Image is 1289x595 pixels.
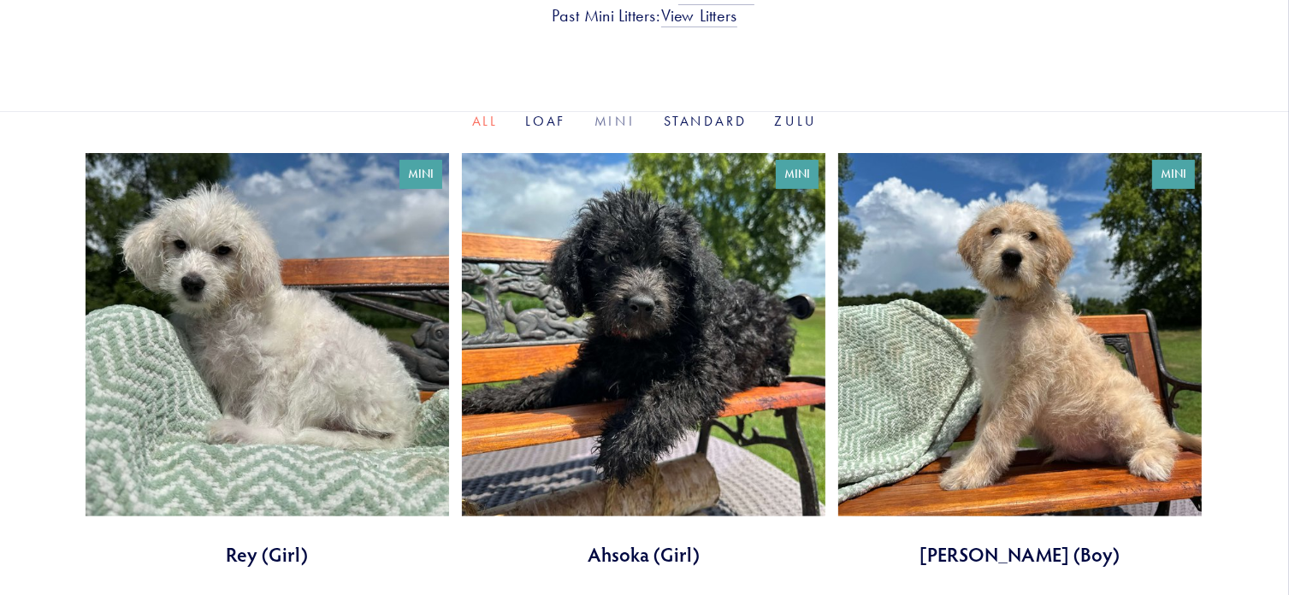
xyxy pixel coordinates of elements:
a: Zulu [774,113,817,129]
a: View Litters [661,5,737,27]
a: All [472,113,499,129]
a: Standard [664,113,748,129]
a: Loaf [526,113,567,129]
a: Mini [594,113,636,129]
